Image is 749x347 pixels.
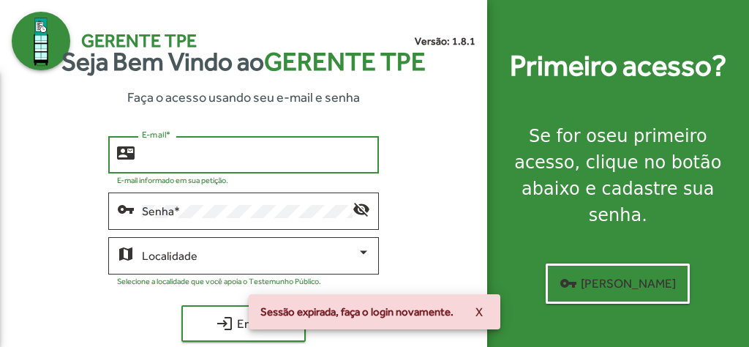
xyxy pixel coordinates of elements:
span: Sessão expirada, faça o login novamente. [260,305,453,319]
div: Se for o , clique no botão abaixo e cadastre sua senha. [505,123,731,228]
mat-icon: contact_mail [117,143,135,161]
span: Entrar [195,310,293,337]
span: Gerente TPE [81,27,197,55]
mat-icon: vpn_key [560,275,577,292]
span: Gerente TPE [264,47,426,76]
span: X [475,299,483,325]
button: [PERSON_NAME] [546,264,690,304]
mat-icon: login [216,315,233,332]
mat-hint: E-mail informado em sua petição. [117,176,228,184]
small: Versão: 1.8.1 [415,34,475,49]
span: Faça o acesso usando seu e-mail e senha [127,87,360,107]
span: [PERSON_NAME] [560,270,676,296]
mat-hint: Selecione a localidade que você apoia o Testemunho Público. [117,277,321,286]
button: X [464,299,494,325]
strong: Primeiro acesso? [510,44,726,88]
mat-icon: vpn_key [117,200,135,217]
button: Entrar [181,305,306,342]
strong: seu primeiro acesso [514,126,707,173]
strong: Seja Bem Vindo ao [61,42,426,81]
mat-icon: map [117,245,135,262]
img: Logo Gerente [12,12,70,70]
mat-icon: visibility_off [353,200,370,217]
